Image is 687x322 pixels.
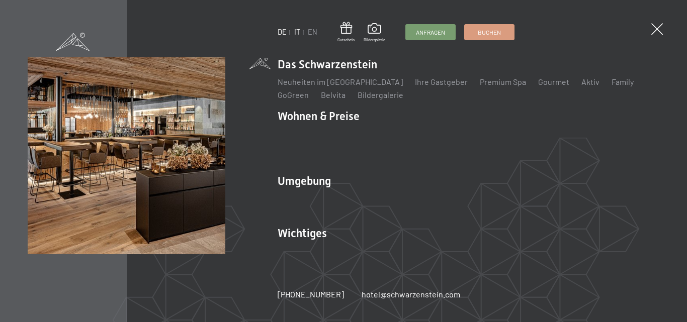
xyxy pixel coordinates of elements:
a: Buchen [465,25,514,40]
span: [PHONE_NUMBER] [278,289,344,299]
span: Bildergalerie [364,37,385,43]
a: Belvita [321,90,346,99]
a: [PHONE_NUMBER] [278,289,344,300]
a: Bildergalerie [364,23,385,42]
a: Bildergalerie [358,90,403,99]
a: Neuheiten im [GEOGRAPHIC_DATA] [278,77,403,86]
a: DE [278,28,287,36]
a: EN [308,28,317,36]
a: IT [294,28,300,36]
a: Family [612,77,634,86]
a: hotel@schwarzenstein.com [362,289,460,300]
a: GoGreen [278,90,309,99]
span: Buchen [478,28,501,37]
span: Gutschein [337,37,355,43]
a: Gourmet [538,77,569,86]
a: Ihre Gastgeber [415,77,468,86]
a: Gutschein [337,22,355,43]
span: Anfragen [416,28,445,37]
a: Aktiv [581,77,599,86]
a: Anfragen [406,25,455,40]
a: Premium Spa [480,77,526,86]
